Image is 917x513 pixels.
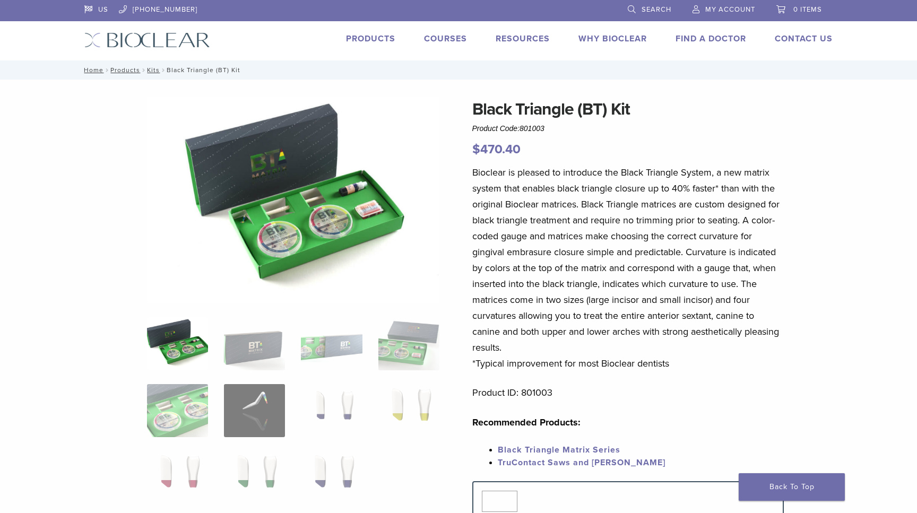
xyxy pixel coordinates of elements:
[498,445,620,455] a: Black Triangle Matrix Series
[147,317,208,370] img: Intro-Black-Triangle-Kit-6-Copy-e1548792917662-324x324.jpg
[739,473,845,501] a: Back To Top
[705,5,755,14] span: My Account
[496,33,550,44] a: Resources
[775,33,833,44] a: Contact Us
[224,317,285,370] img: Black Triangle (BT) Kit - Image 2
[147,97,440,303] img: Intro Black Triangle Kit-6 - Copy
[301,451,362,504] img: Black Triangle (BT) Kit - Image 11
[472,124,544,133] span: Product Code:
[578,33,647,44] a: Why Bioclear
[110,66,140,74] a: Products
[378,317,439,370] img: Black Triangle (BT) Kit - Image 4
[472,385,784,401] p: Product ID: 801003
[346,33,395,44] a: Products
[301,317,362,370] img: Black Triangle (BT) Kit - Image 3
[147,451,208,504] img: Black Triangle (BT) Kit - Image 9
[81,66,103,74] a: Home
[160,67,167,73] span: /
[472,97,784,122] h1: Black Triangle (BT) Kit
[472,142,480,157] span: $
[84,32,210,48] img: Bioclear
[472,416,581,428] strong: Recommended Products:
[642,5,671,14] span: Search
[301,384,362,437] img: Black Triangle (BT) Kit - Image 7
[224,384,285,437] img: Black Triangle (BT) Kit - Image 6
[378,384,439,437] img: Black Triangle (BT) Kit - Image 8
[793,5,822,14] span: 0 items
[498,457,665,468] a: TruContact Saws and [PERSON_NAME]
[676,33,746,44] a: Find A Doctor
[76,60,841,80] nav: Black Triangle (BT) Kit
[103,67,110,73] span: /
[147,384,208,437] img: Black Triangle (BT) Kit - Image 5
[224,451,285,504] img: Black Triangle (BT) Kit - Image 10
[472,142,521,157] bdi: 470.40
[147,66,160,74] a: Kits
[424,33,467,44] a: Courses
[520,124,544,133] span: 801003
[472,164,784,371] p: Bioclear is pleased to introduce the Black Triangle System, a new matrix system that enables blac...
[140,67,147,73] span: /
